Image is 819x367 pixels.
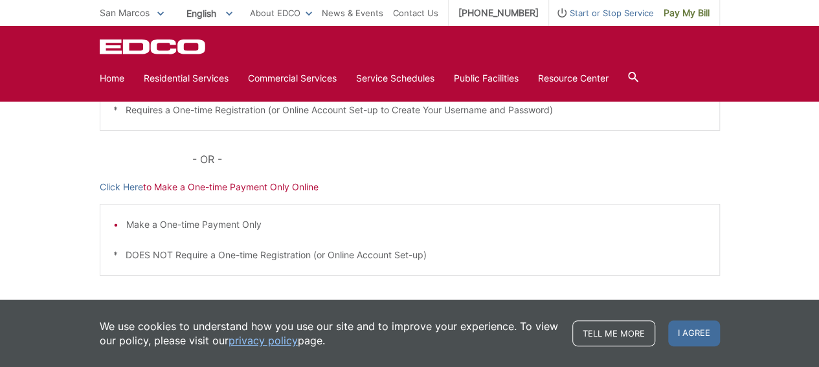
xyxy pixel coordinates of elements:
a: About EDCO [250,6,312,20]
p: * Requires a One-time Registration (or Online Account Set-up to Create Your Username and Password) [113,103,706,117]
a: Commercial Services [248,71,337,85]
li: Make a One-time Payment Only [126,217,706,232]
span: Pay My Bill [664,6,710,20]
p: * DOES NOT Require a One-time Registration (or Online Account Set-up) [113,248,706,262]
a: Contact Us [393,6,438,20]
span: San Marcos [100,7,150,18]
p: to Make a One-time Payment Only Online [100,180,720,194]
a: Click Here [100,180,143,194]
a: privacy policy [229,333,298,348]
p: - OR - [192,150,719,168]
span: English [177,3,242,24]
a: EDCD logo. Return to the homepage. [100,39,207,54]
a: Residential Services [144,71,229,85]
span: I agree [668,320,720,346]
a: Service Schedules [356,71,434,85]
p: We use cookies to understand how you use our site and to improve your experience. To view our pol... [100,319,559,348]
a: News & Events [322,6,383,20]
a: Resource Center [538,71,609,85]
a: Public Facilities [454,71,519,85]
a: Home [100,71,124,85]
a: Tell me more [572,320,655,346]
